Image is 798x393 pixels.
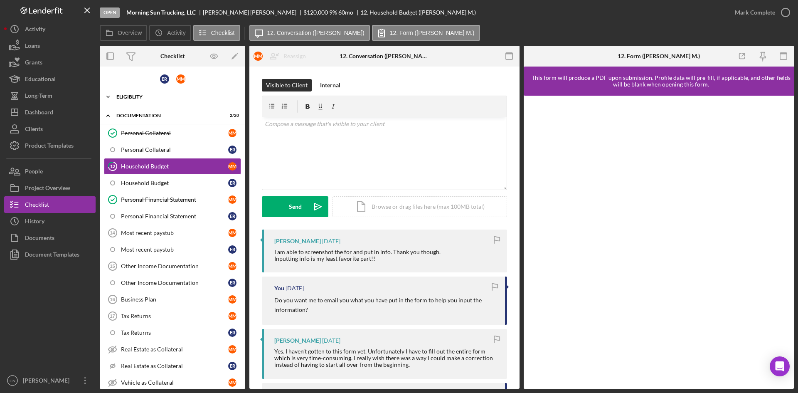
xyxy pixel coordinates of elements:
[121,196,228,203] div: Personal Financial Statement
[274,296,497,314] p: Do you want me to email you what you have put in the form to help you input the information?
[167,30,185,36] label: Activity
[267,30,365,36] label: 12. Conversation ([PERSON_NAME])
[390,30,475,36] label: 12. Form ([PERSON_NAME] M.)
[118,30,142,36] label: Overview
[203,9,303,16] div: [PERSON_NAME] [PERSON_NAME]
[228,345,236,353] div: M M
[110,264,115,269] tspan: 15
[104,241,241,258] a: Most recent paystubER
[262,196,328,217] button: Send
[266,79,308,91] div: Visible to Client
[211,30,235,36] label: Checklist
[116,113,218,118] div: Documentation
[126,9,196,16] b: Morning Sun Trucking, LLC
[316,79,345,91] button: Internal
[110,163,115,169] tspan: 12
[121,279,228,286] div: Other Income Documentation
[274,285,284,292] div: You
[532,104,786,381] iframe: Lenderfit form
[286,285,304,292] time: 2025-09-30 12:57
[121,246,228,253] div: Most recent paystub
[303,9,328,16] span: $120,000
[338,9,353,16] div: 60 mo
[104,208,241,225] a: Personal Financial StatementER
[121,213,228,220] div: Personal Financial Statement
[104,308,241,324] a: 17Tax ReturnsMM
[104,158,241,175] a: 12Household BudgetMM
[121,163,228,170] div: Household Budget
[104,291,241,308] a: 16Business PlanMM
[228,162,236,171] div: M M
[228,262,236,270] div: M M
[228,245,236,254] div: E R
[320,79,340,91] div: Internal
[110,297,115,302] tspan: 16
[4,372,96,389] button: CN[PERSON_NAME]
[121,329,228,336] div: Tax Returns
[618,53,700,59] div: 12. Form ([PERSON_NAME] M.)
[121,146,228,153] div: Personal Collateral
[254,52,263,61] div: M M
[121,363,228,369] div: Real Estate as Collateral
[104,274,241,291] a: Other Income DocumentationER
[104,324,241,341] a: Tax ReturnsER
[110,314,115,319] tspan: 17
[21,372,75,391] div: [PERSON_NAME]
[121,379,228,386] div: Vehicle as Collateral
[727,4,794,21] button: Mark Complete
[770,356,790,376] div: Open Intercom Messenger
[360,9,476,16] div: 12. Household Budget ([PERSON_NAME] M.)
[228,279,236,287] div: E R
[228,378,236,387] div: M M
[228,295,236,304] div: M M
[121,130,228,136] div: Personal Collateral
[274,348,499,368] div: Yes. I haven’t gotten to this form yet. Unfortunately I have to fill out the entire form which is...
[104,374,241,391] a: Vehicle as CollateralMM
[228,362,236,370] div: E R
[329,9,337,16] div: 9 %
[228,229,236,237] div: M M
[104,225,241,241] a: 14Most recent paystubMM
[274,238,321,245] div: [PERSON_NAME]
[249,25,370,41] button: 12. Conversation ([PERSON_NAME])
[228,179,236,187] div: E R
[228,146,236,154] div: E R
[149,25,191,41] button: Activity
[735,4,775,21] div: Mark Complete
[10,378,15,383] text: CN
[121,296,228,303] div: Business Plan
[104,191,241,208] a: Personal Financial StatementMM
[228,129,236,137] div: M M
[228,329,236,337] div: E R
